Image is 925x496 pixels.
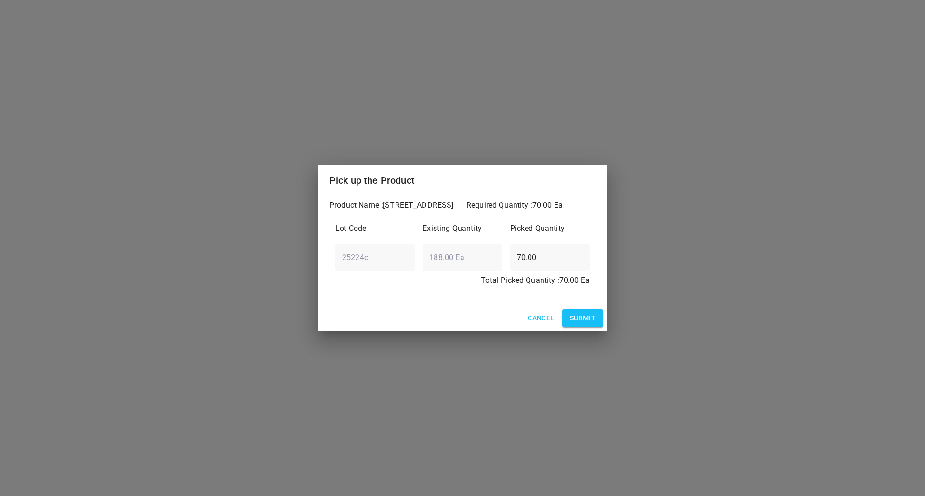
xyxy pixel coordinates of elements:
p: Existing Quantity [423,223,502,234]
input: Total Unit Value [423,244,502,271]
input: Lot Code [335,244,415,271]
input: PickedUp Quantity [510,244,590,271]
p: Product Name : [STREET_ADDRESS] [330,200,459,211]
p: Lot Code [335,223,415,234]
p: Total Picked Quantity : 70.00 Ea [335,275,590,286]
span: Submit [570,312,595,324]
button: Cancel [524,309,558,327]
h2: Pick up the Product [330,173,595,188]
p: Picked Quantity [510,223,590,234]
p: Required Quantity : 70.00 Ea [466,200,595,211]
span: Cancel [528,312,554,324]
button: Submit [562,309,603,327]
